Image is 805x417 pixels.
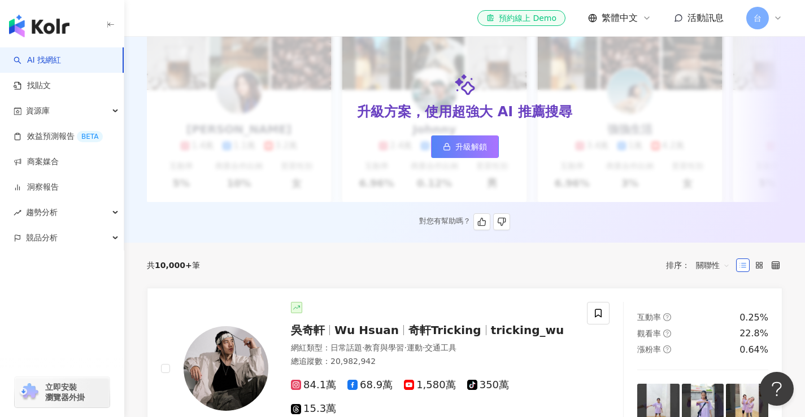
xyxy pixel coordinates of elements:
a: 洞察報告 [14,182,59,193]
a: 商案媒合 [14,156,59,168]
span: 立即安裝 瀏覽器外掛 [45,382,85,402]
img: KOL Avatar [184,326,268,411]
a: 升級解鎖 [431,135,499,158]
span: question-circle [663,313,671,321]
a: chrome extension立即安裝 瀏覽器外掛 [15,377,110,407]
a: 預約線上 Demo [477,10,565,26]
img: chrome extension [18,383,40,401]
div: 對您有幫助嗎？ [419,213,510,230]
span: 奇軒Tricking [408,323,481,337]
span: 68.9萬 [347,379,393,391]
span: 1,580萬 [404,379,456,391]
div: 網紅類型 ： [291,343,573,354]
div: 排序： [666,256,736,274]
div: 升級方案，使用超強大 AI 推薦搜尋 [357,103,572,122]
span: 交通工具 [425,343,456,352]
span: 繁體中文 [602,12,638,24]
div: 共 筆 [147,261,200,270]
div: 0.25% [739,311,768,324]
span: 關聯性 [696,256,730,274]
span: 升級解鎖 [455,142,487,151]
img: logo [9,15,69,37]
span: · [362,343,364,352]
span: 運動 [407,343,423,352]
span: 競品分析 [26,225,58,251]
span: 15.3萬 [291,403,336,415]
iframe: Help Scout Beacon - Open [760,372,794,406]
span: rise [14,209,21,217]
span: 趨勢分析 [26,200,58,225]
a: 找貼文 [14,80,51,91]
span: 教育與學習 [364,343,404,352]
div: 總追蹤數 ： 20,982,942 [291,356,573,367]
span: · [423,343,425,352]
a: 效益預測報告BETA [14,131,103,142]
span: 吳奇軒 [291,323,325,337]
a: searchAI 找網紅 [14,55,61,66]
span: question-circle [663,345,671,353]
span: 350萬 [467,379,509,391]
span: 日常話題 [330,343,362,352]
span: question-circle [663,330,671,337]
span: 10,000+ [155,261,192,270]
span: 觀看率 [637,329,661,338]
span: tricking_wu [491,323,564,337]
div: 22.8% [739,327,768,340]
span: 漲粉率 [637,345,661,354]
div: 0.64% [739,344,768,356]
span: 84.1萬 [291,379,336,391]
span: · [404,343,406,352]
span: 資源庫 [26,98,50,124]
span: 互動率 [637,313,661,322]
span: 台 [754,12,762,24]
div: 預約線上 Demo [486,12,556,24]
span: Wu Hsuan [334,323,399,337]
span: 活動訊息 [687,12,724,23]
